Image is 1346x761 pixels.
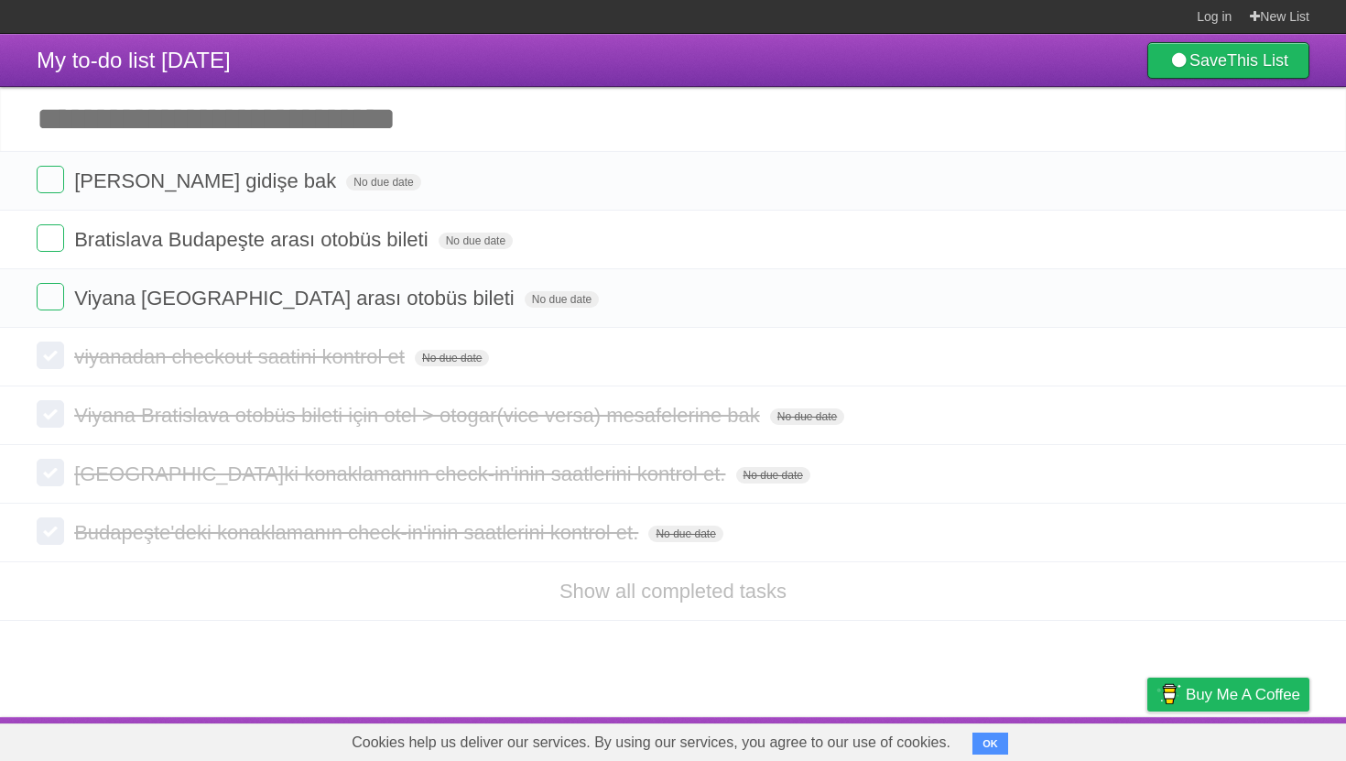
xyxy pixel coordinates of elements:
[648,526,722,542] span: No due date
[415,350,489,366] span: No due date
[37,400,64,428] label: Done
[37,342,64,369] label: Done
[1123,722,1171,756] a: Privacy
[74,521,643,544] span: Budapeşte'deki konaklamanın check-in'inin saatlerini kontrol et.
[333,724,969,761] span: Cookies help us deliver our services. By using our services, you agree to our use of cookies.
[770,408,844,425] span: No due date
[74,462,730,485] span: [GEOGRAPHIC_DATA]ki konaklamanın check-in'inin saatlerini kontrol et.
[1147,678,1309,712] a: Buy me a coffee
[1186,679,1300,711] span: Buy me a coffee
[1147,42,1309,79] a: SaveThis List
[1227,51,1288,70] b: This List
[346,174,420,190] span: No due date
[964,722,1038,756] a: Developers
[972,733,1008,755] button: OK
[37,224,64,252] label: Done
[525,291,599,308] span: No due date
[1156,679,1181,710] img: Buy me a coffee
[74,345,409,368] span: viyanadan checkout saatini kontrol et
[37,283,64,310] label: Done
[74,404,765,427] span: Viyana Bratislava otobüs bileti için otel > otogar(vice versa) mesafelerine bak
[74,287,519,310] span: Viyana [GEOGRAPHIC_DATA] arası otobüs bileti
[74,228,432,251] span: Bratislava Budapeşte arası otobüs bileti
[736,467,810,484] span: No due date
[559,580,787,603] a: Show all completed tasks
[37,166,64,193] label: Done
[74,169,341,192] span: [PERSON_NAME] gidişe bak
[37,459,64,486] label: Done
[37,517,64,545] label: Done
[1194,722,1309,756] a: Suggest a feature
[37,48,231,72] span: My to-do list [DATE]
[439,233,513,249] span: No due date
[1061,722,1102,756] a: Terms
[904,722,942,756] a: About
